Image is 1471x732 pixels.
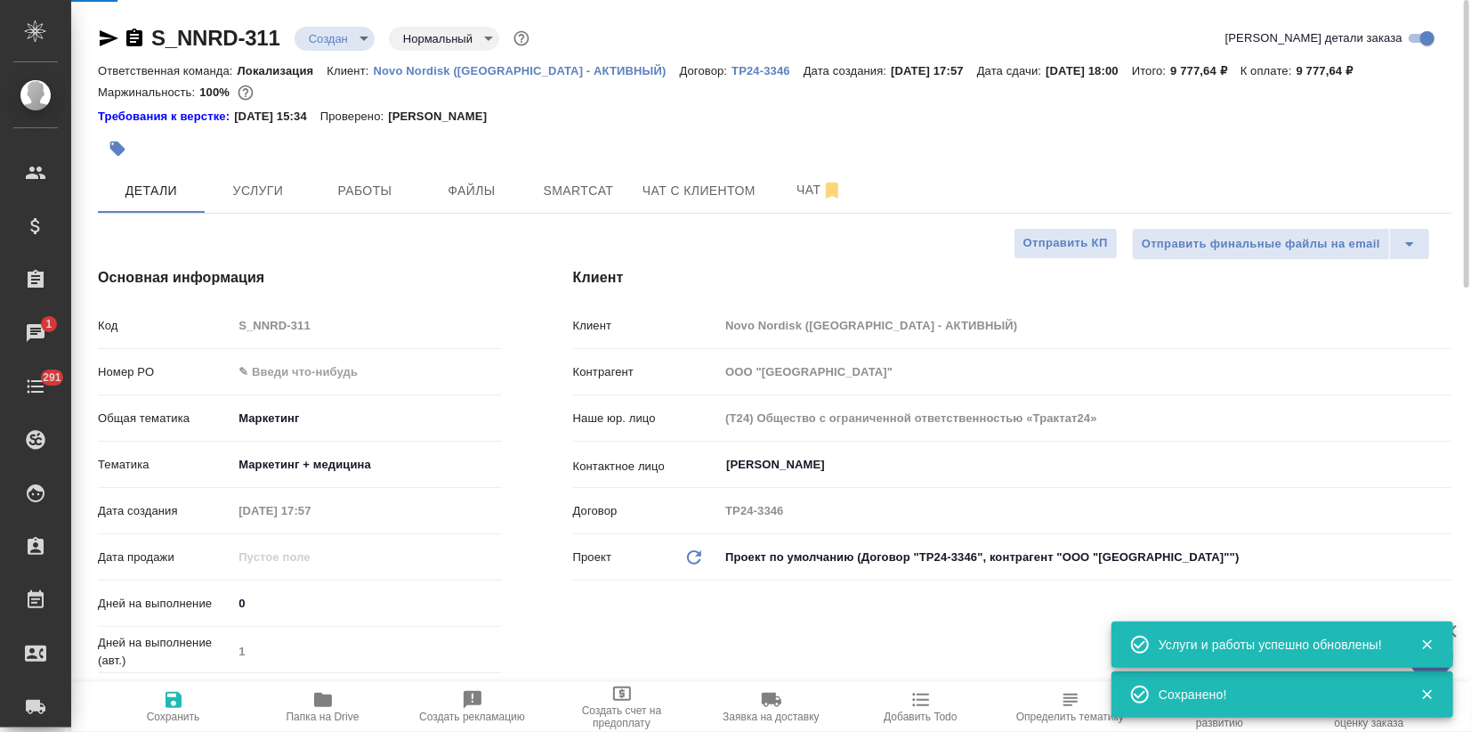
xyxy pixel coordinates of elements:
[977,64,1046,77] p: Дата сдачи:
[238,64,327,77] p: Локализация
[429,180,514,202] span: Файлы
[98,634,232,670] p: Дней на выполнение (авт.)
[1016,711,1124,723] span: Определить тематику
[719,359,1451,385] input: Пустое поле
[573,267,1451,289] h4: Клиент
[98,549,232,566] p: Дата продажи
[558,704,686,729] span: Создать счет на предоплату
[99,682,248,732] button: Сохранить
[327,64,373,77] p: Клиент:
[723,711,819,723] span: Заявка на доставку
[1132,64,1170,77] p: Итого:
[98,108,234,126] a: Требования к верстке:
[232,498,388,524] input: Пустое поле
[98,410,232,427] p: Общая тематика
[1159,636,1394,654] div: Услуги и работы успешно обновлены!
[719,313,1451,338] input: Пустое поле
[147,711,200,723] span: Сохранить
[1142,234,1380,255] span: Отправить финальные файлы на email
[573,363,720,381] p: Контрагент
[98,502,232,520] p: Дата создания
[124,28,145,49] button: Скопировать ссылку
[1409,687,1445,703] button: Закрыть
[1014,228,1118,259] button: Отправить КП
[643,180,756,202] span: Чат с клиентом
[35,315,62,333] span: 1
[547,682,697,732] button: Создать счет на предоплату
[98,317,232,335] p: Код
[234,108,320,126] p: [DATE] 15:34
[884,711,957,723] span: Добавить Todo
[1159,686,1394,704] div: Сохранено!
[388,108,500,126] p: [PERSON_NAME]
[1023,233,1108,254] span: Отправить КП
[199,85,234,99] p: 100%
[398,682,547,732] button: Создать рекламацию
[4,364,67,409] a: 291
[215,180,301,202] span: Услуги
[295,27,375,51] div: Создан
[846,682,996,732] button: Добавить Todo
[98,456,232,474] p: Тематика
[232,359,501,385] input: ✎ Введи что-нибудь
[1046,64,1132,77] p: [DATE] 18:00
[98,64,238,77] p: Ответственная команда:
[419,711,525,723] span: Создать рекламацию
[1297,64,1367,77] p: 9 777,64 ₽
[777,179,862,201] span: Чат
[232,403,501,434] div: Маркетинг
[320,108,389,126] p: Проверено:
[109,180,194,202] span: Детали
[891,64,977,77] p: [DATE] 17:57
[32,369,72,386] span: 291
[98,108,234,126] div: Нажми, чтобы открыть папку с инструкцией
[510,27,533,50] button: Доп статусы указывают на важность/срочность заказа
[821,180,843,201] svg: Отписаться
[303,31,353,46] button: Создан
[98,85,199,99] p: Маржинальность:
[573,410,720,427] p: Наше юр. лицо
[719,405,1451,431] input: Пустое поле
[4,311,67,355] a: 1
[996,682,1145,732] button: Определить тематику
[287,711,360,723] span: Папка на Drive
[1409,637,1445,653] button: Закрыть
[232,638,501,664] input: Пустое поле
[232,544,388,570] input: Пустое поле
[98,363,232,381] p: Номер PO
[248,682,398,732] button: Папка на Drive
[232,590,501,616] input: ✎ Введи что-нибудь
[731,62,804,77] a: ТР24-3346
[98,28,119,49] button: Скопировать ссылку для ЯМессенджера
[1225,29,1402,47] span: [PERSON_NAME] детали заказа
[731,64,804,77] p: ТР24-3346
[234,81,257,104] button: 0.00 RUB;
[573,317,720,335] p: Клиент
[804,64,891,77] p: Дата создания:
[719,542,1451,573] div: Проект по умолчанию (Договор "ТР24-3346", контрагент "ООО "[GEOGRAPHIC_DATA]"")
[1132,228,1390,260] button: Отправить финальные файлы на email
[322,180,408,202] span: Работы
[697,682,846,732] button: Заявка на доставку
[1241,64,1297,77] p: К оплате:
[536,180,621,202] span: Smartcat
[374,64,680,77] p: Novo Nordisk ([GEOGRAPHIC_DATA] - АКТИВНЫЙ)
[98,595,232,613] p: Дней на выполнение
[1132,228,1430,260] div: split button
[573,502,720,520] p: Договор
[1170,64,1241,77] p: 9 777,64 ₽
[1442,463,1445,467] button: Open
[151,26,280,50] a: S_NNRD-311
[389,27,499,51] div: Создан
[719,498,1451,524] input: Пустое поле
[398,31,478,46] button: Нормальный
[374,62,680,77] a: Novo Nordisk ([GEOGRAPHIC_DATA] - АКТИВНЫЙ)
[232,450,501,480] div: Маркетинг + медицина
[573,549,612,566] p: Проект
[573,458,720,476] p: Контактное лицо
[98,267,502,289] h4: Основная информация
[680,64,732,77] p: Договор:
[232,313,501,338] input: Пустое поле
[98,129,137,168] button: Добавить тэг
